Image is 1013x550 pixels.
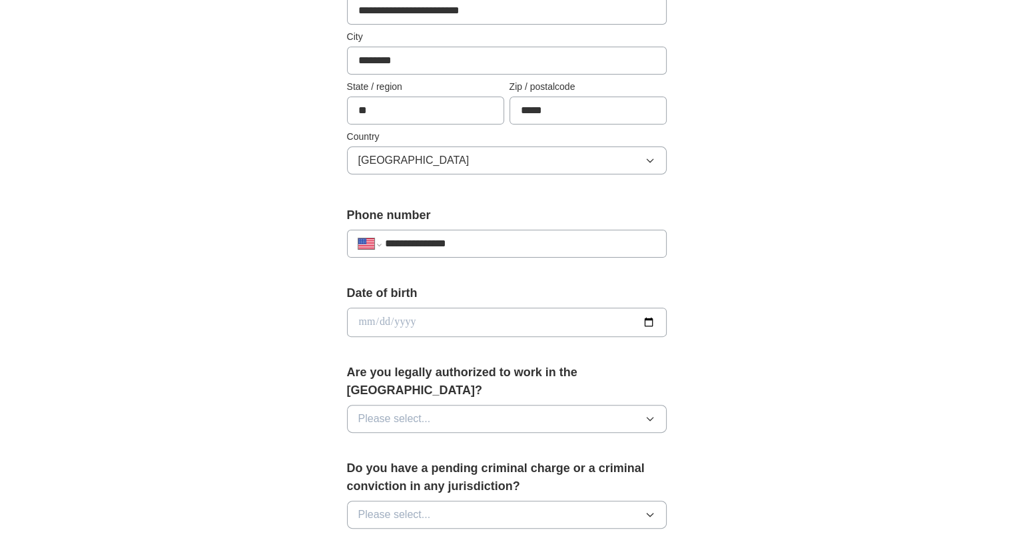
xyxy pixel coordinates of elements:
label: State / region [347,80,504,94]
label: Country [347,130,667,144]
button: Please select... [347,501,667,529]
label: Phone number [347,206,667,224]
label: Do you have a pending criminal charge or a criminal conviction in any jurisdiction? [347,459,667,495]
label: Are you legally authorized to work in the [GEOGRAPHIC_DATA]? [347,364,667,400]
label: City [347,30,667,44]
span: Please select... [358,411,431,427]
label: Zip / postalcode [509,80,667,94]
button: [GEOGRAPHIC_DATA] [347,146,667,174]
span: Please select... [358,507,431,523]
button: Please select... [347,405,667,433]
span: [GEOGRAPHIC_DATA] [358,152,470,168]
label: Date of birth [347,284,667,302]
